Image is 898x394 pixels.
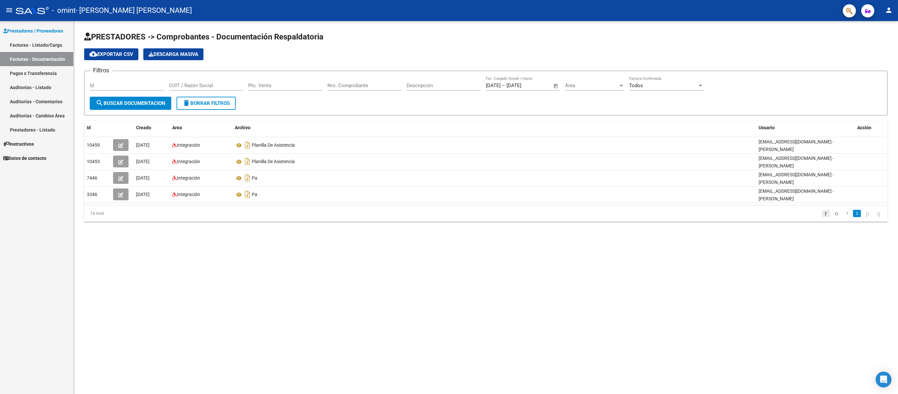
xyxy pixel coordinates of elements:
[857,125,871,130] span: Acción
[133,121,170,135] datatable-header-cell: Creado
[136,142,150,148] span: [DATE]
[3,140,34,148] span: Instructivos
[759,125,775,130] span: Usuario
[136,175,150,181] span: [DATE]
[143,48,203,60] app-download-masive: Descarga masiva de comprobantes (adjuntos)
[759,188,834,201] span: [EMAIL_ADDRESS][DOMAIN_NAME] - [PERSON_NAME]
[843,210,851,217] a: 1
[863,210,872,217] a: go to next page
[149,51,198,57] span: Descarga Masiva
[96,99,104,107] mat-icon: search
[96,100,165,106] span: Buscar Documentacion
[232,121,756,135] datatable-header-cell: Archivo
[252,192,257,197] span: Pa
[136,125,151,130] span: Creado
[90,97,171,110] button: Buscar Documentacion
[235,125,250,130] span: Archivo
[486,83,501,88] input: Start date
[842,208,852,219] li: page 1
[177,142,200,148] span: Integración
[177,192,200,197] span: Integración
[565,83,618,88] span: Área
[136,192,150,197] span: [DATE]
[182,99,190,107] mat-icon: delete
[252,176,257,181] span: Pa
[507,83,538,88] input: End date
[52,3,76,18] span: - omint
[852,208,862,219] li: page 2
[756,121,855,135] datatable-header-cell: Usuario
[243,140,252,150] i: Descargar documento
[136,159,150,164] span: [DATE]
[87,142,100,148] span: 10459
[885,6,893,14] mat-icon: person
[3,27,63,35] span: Prestadores / Proveedores
[89,50,97,58] mat-icon: cloud_download
[177,97,236,110] button: Borrar Filtros
[502,83,505,88] span: –
[243,173,252,183] i: Descargar documento
[84,48,138,60] button: Exportar CSV
[76,3,192,18] span: - [PERSON_NAME] [PERSON_NAME]
[855,121,887,135] datatable-header-cell: Acción
[84,32,323,41] span: PRESTADORES -> Comprobantes - Documentación Respaldatoria
[243,189,252,200] i: Descargar documento
[629,83,643,88] span: Todos
[876,372,891,387] div: Open Intercom Messenger
[874,210,883,217] a: go to last page
[243,156,252,167] i: Descargar documento
[84,205,244,222] div: 14 total
[3,155,46,162] span: Datos de contacto
[84,121,110,135] datatable-header-cell: Id
[87,125,91,130] span: Id
[759,172,834,185] span: [EMAIL_ADDRESS][DOMAIN_NAME] - [PERSON_NAME]
[552,82,560,90] button: Open calendar
[172,125,182,130] span: Area
[5,6,13,14] mat-icon: menu
[87,192,97,197] span: 3346
[853,210,861,217] a: 2
[252,143,295,148] span: Planilla De Asistencia
[759,139,834,152] span: [EMAIL_ADDRESS][DOMAIN_NAME] - [PERSON_NAME]
[182,100,230,106] span: Borrar Filtros
[822,210,830,217] a: go to first page
[832,210,841,217] a: go to previous page
[87,159,100,164] span: 10453
[759,156,834,168] span: [EMAIL_ADDRESS][DOMAIN_NAME] - [PERSON_NAME]
[89,51,133,57] span: Exportar CSV
[177,159,200,164] span: Integración
[252,159,295,164] span: Planilla De Asistencia
[90,66,112,75] h3: Filtros
[143,48,203,60] button: Descarga Masiva
[170,121,232,135] datatable-header-cell: Area
[87,175,97,181] span: 7446
[177,175,200,181] span: Integración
